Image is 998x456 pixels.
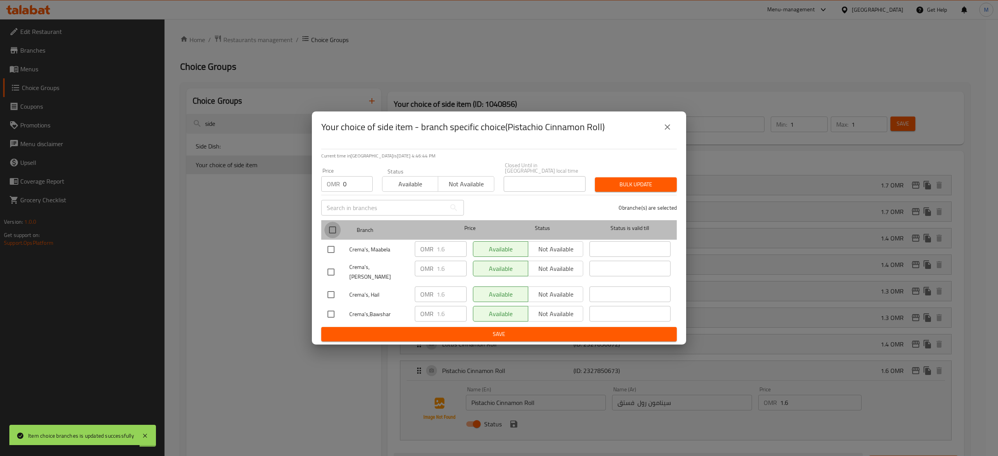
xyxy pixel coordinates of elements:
[589,223,671,233] span: Status is valid till
[438,176,494,192] button: Not available
[444,223,496,233] span: Price
[420,290,434,299] p: OMR
[357,225,438,235] span: Branch
[437,306,467,322] input: Please enter price
[437,261,467,276] input: Please enter price
[349,290,409,300] span: Crema's, Hail
[437,241,467,257] input: Please enter price
[321,152,677,159] p: Current time in [GEOGRAPHIC_DATA] is [DATE] 4:46:44 PM
[437,286,467,302] input: Please enter price
[321,200,446,216] input: Search in branches
[382,176,438,192] button: Available
[343,176,373,192] input: Please enter price
[420,244,434,254] p: OMR
[28,431,134,440] div: Item choice branches is updated successfully
[321,327,677,341] button: Save
[349,245,409,255] span: Crema's, Maabela
[327,329,671,339] span: Save
[441,179,491,190] span: Not available
[601,180,671,189] span: Bulk update
[619,204,677,212] p: 0 branche(s) are selected
[420,264,434,273] p: OMR
[420,309,434,318] p: OMR
[327,179,340,189] p: OMR
[321,121,605,133] h2: Your choice of side item - branch specific choice(Pistachio Cinnamon Roll)
[349,309,409,319] span: Crema's,Bawshar
[349,262,409,282] span: Crema's, [PERSON_NAME]
[386,179,435,190] span: Available
[595,177,677,192] button: Bulk update
[658,118,677,136] button: close
[502,223,583,233] span: Status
